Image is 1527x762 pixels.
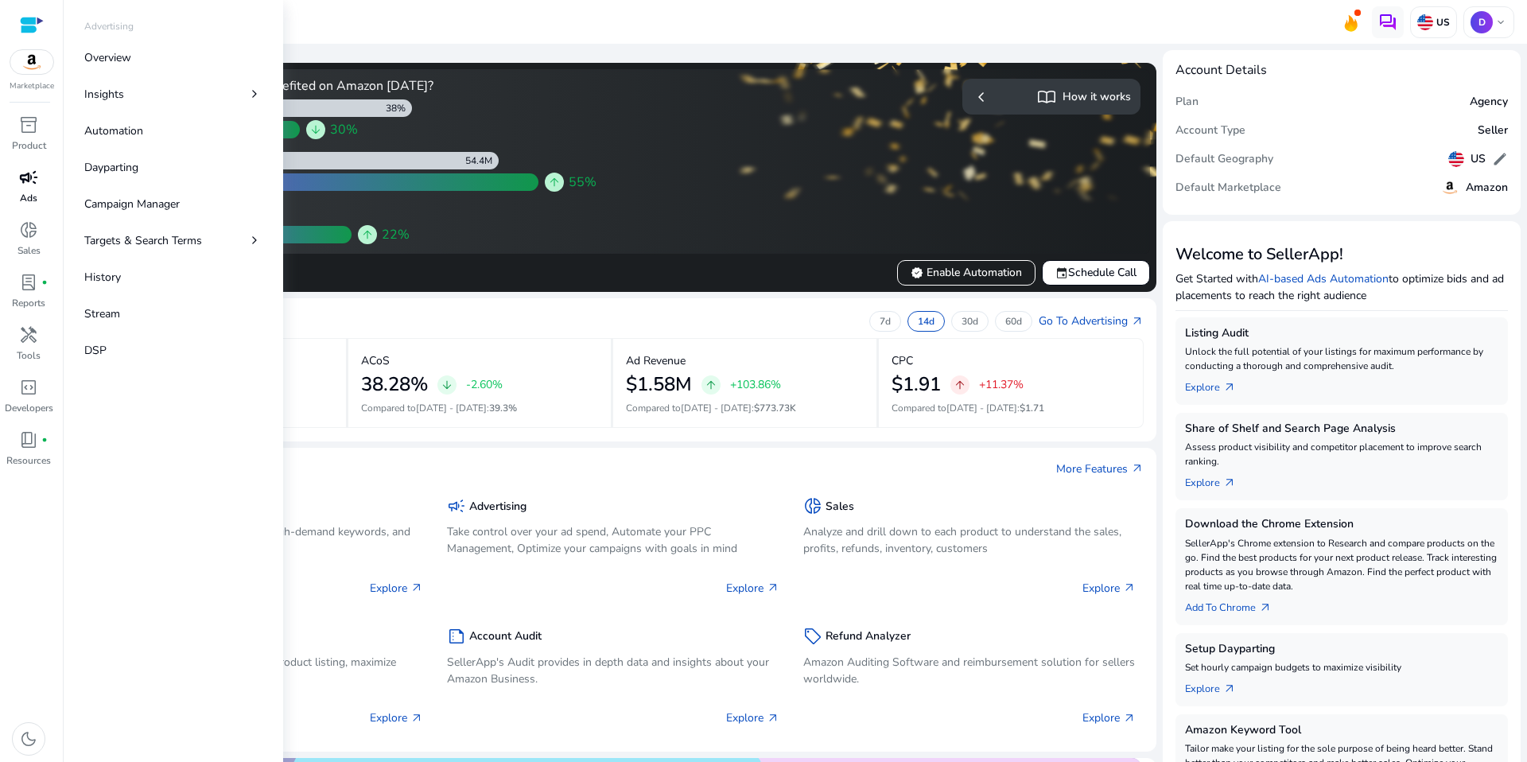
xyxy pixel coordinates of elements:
span: [DATE] - [DATE] [946,402,1017,414]
span: [DATE] - [DATE] [681,402,752,414]
span: event [1055,266,1068,279]
p: History [84,269,121,286]
span: fiber_manual_record [41,437,48,443]
p: Campaign Manager [84,196,180,212]
span: 39.3% [489,402,517,414]
h5: Default Marketplace [1175,181,1281,195]
p: US [1433,16,1450,29]
h5: Listing Audit [1185,327,1498,340]
span: arrow_upward [361,228,374,241]
p: SellerApp's Audit provides in depth data and insights about your Amazon Business. [447,654,779,687]
span: chevron_right [247,232,262,248]
p: 7d [880,315,891,328]
span: donut_small [19,220,38,239]
span: dark_mode [19,729,38,748]
p: Get Started with to optimize bids and ad placements to reach the right audience [1175,270,1508,304]
span: arrow_outward [1131,315,1144,328]
p: 14d [918,315,934,328]
p: 30d [962,315,978,328]
span: inventory_2 [19,115,38,134]
span: arrow_outward [1131,462,1144,475]
a: More Featuresarrow_outward [1056,461,1144,477]
span: chevron_left [972,87,991,107]
span: summarize [447,627,466,646]
p: Explore [370,710,423,726]
h2: 38.28% [361,373,428,396]
p: CPC [892,352,913,369]
span: donut_small [803,496,822,515]
span: arrow_outward [1223,682,1236,695]
span: arrow_outward [410,712,423,725]
h5: US [1471,153,1486,166]
h5: Default Geography [1175,153,1273,166]
p: Explore [726,580,779,597]
span: import_contacts [1037,87,1056,107]
p: Amazon Auditing Software and reimbursement solution for sellers worldwide. [803,654,1136,687]
span: arrow_downward [441,379,453,391]
p: -2.60% [466,379,503,391]
h4: How Smart Automation users benefited on Amazon [DATE]? [86,79,607,94]
span: arrow_upward [705,379,717,391]
p: +11.37% [979,379,1024,391]
a: Add To Chrome [1185,593,1284,616]
h5: Agency [1470,95,1508,109]
p: Insights [84,86,124,103]
p: D [1471,11,1493,33]
h5: Account Type [1175,124,1245,138]
span: book_4 [19,430,38,449]
p: Overview [84,49,131,66]
span: $1.71 [1020,402,1044,414]
button: eventSchedule Call [1042,260,1150,286]
img: us.svg [1448,151,1464,167]
span: sell [803,627,822,646]
h2: $1.58M [626,373,692,396]
span: fiber_manual_record [41,279,48,286]
span: handyman [19,325,38,344]
h5: Share of Shelf and Search Page Analysis [1185,422,1498,436]
span: arrow_outward [410,581,423,594]
span: 30% [330,120,358,139]
p: Automation [84,122,143,139]
span: 22% [382,225,410,244]
p: Explore [1082,580,1136,597]
p: Product [12,138,46,153]
span: lab_profile [19,273,38,292]
h5: Setup Dayparting [1185,643,1498,656]
h5: Sales [826,500,854,514]
a: Explorearrow_outward [1185,468,1249,491]
a: Explorearrow_outward [1185,675,1249,697]
p: Compared to : [361,401,599,415]
span: Schedule Call [1055,264,1137,281]
h5: Amazon [1466,181,1508,195]
p: Compared to : [626,401,864,415]
span: arrow_outward [767,581,779,594]
span: arrow_downward [309,123,322,136]
p: Ads [20,191,37,205]
h5: Seller [1478,124,1508,138]
p: Targets & Search Terms [84,232,202,249]
p: Marketplace [10,80,54,92]
p: Analyze and drill down to each product to understand the sales, profits, refunds, inventory, cust... [803,523,1136,557]
a: Go To Advertisingarrow_outward [1039,313,1144,329]
h5: Account Audit [469,630,542,643]
p: Set hourly campaign budgets to maximize visibility [1185,660,1498,675]
h5: Advertising [469,500,526,514]
p: Resources [6,453,51,468]
p: Reports [12,296,45,310]
button: verifiedEnable Automation [897,260,1035,286]
span: [DATE] - [DATE] [416,402,487,414]
h5: Download the Chrome Extension [1185,518,1498,531]
p: Ad Revenue [626,352,686,369]
p: +103.86% [730,379,781,391]
img: amazon.svg [10,50,53,74]
p: Advertising [84,19,134,33]
p: Compared to : [892,401,1131,415]
span: Enable Automation [911,264,1022,281]
span: keyboard_arrow_down [1494,16,1507,29]
p: Stream [84,305,120,322]
img: amazon.svg [1440,178,1459,197]
span: arrow_upward [954,379,966,391]
span: arrow_outward [1223,476,1236,489]
h5: Amazon Keyword Tool [1185,724,1498,737]
span: arrow_outward [1223,381,1236,394]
